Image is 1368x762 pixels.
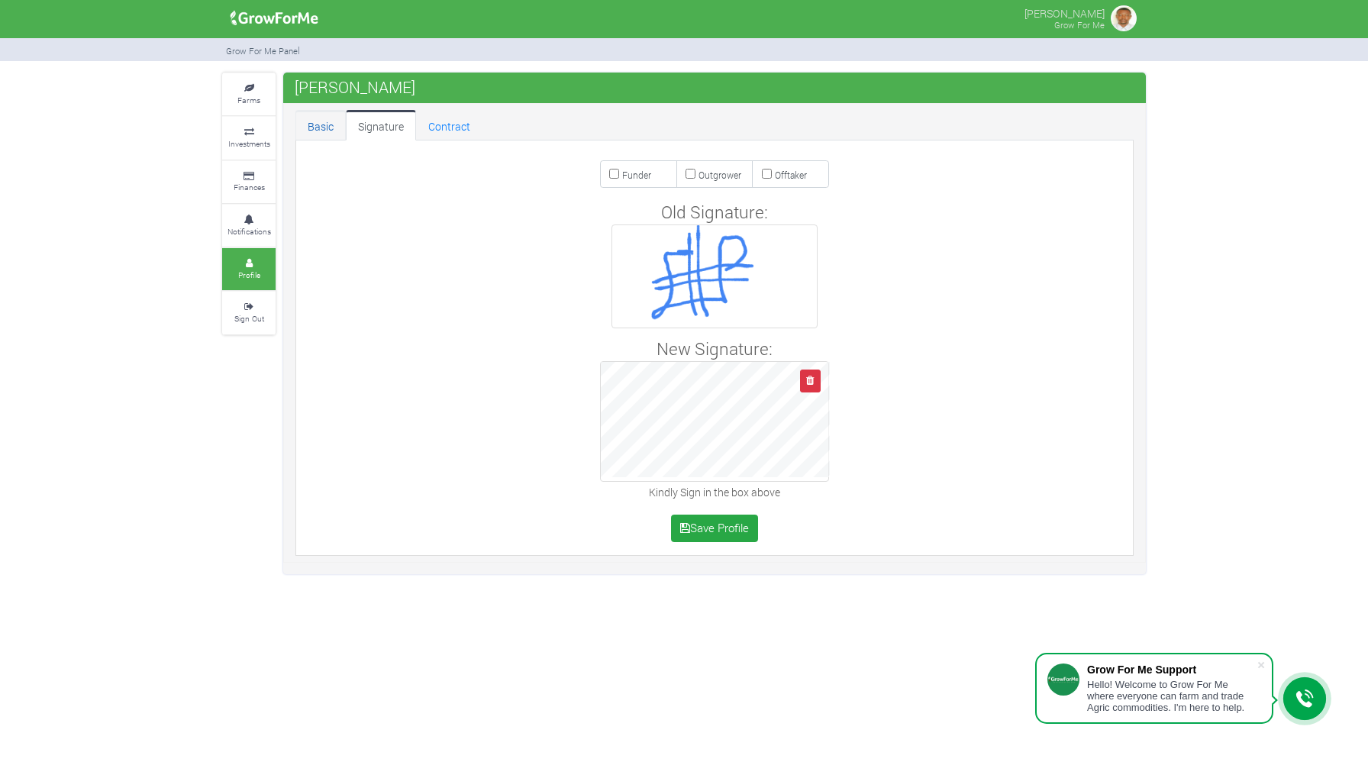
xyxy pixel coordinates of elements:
img: growforme image [1108,3,1139,34]
a: Finances [222,161,276,203]
span: [PERSON_NAME] [291,72,419,102]
small: Offtaker [775,169,807,181]
small: Outgrower [699,169,741,181]
small: Profile [238,270,260,280]
a: Investments [222,117,276,159]
small: Finances [234,182,265,192]
img: temp_D3Y73Gb.png [611,224,818,328]
h4: New Signature: [306,338,1123,359]
small: Notifications [227,226,271,237]
small: Funder [622,169,651,181]
small: Investments [228,138,270,149]
button: Save Profile [671,515,759,542]
small: Grow For Me Panel [226,45,300,57]
a: Profile [222,248,276,290]
img: growforme image [225,3,324,34]
input: Funder [609,169,619,179]
input: Outgrower [686,169,695,179]
h4: Old Signature: [614,202,815,222]
p: [PERSON_NAME] [1024,3,1105,21]
div: Hello! Welcome to Grow For Me where everyone can farm and trade Agric commodities. I'm here to help. [1087,679,1257,713]
div: Grow For Me Support [1087,664,1257,676]
p: Kindly Sign in the box above [306,484,1123,500]
small: Sign Out [234,313,264,324]
a: Contract [416,110,482,140]
a: Basic [295,110,346,140]
a: Farms [222,73,276,115]
a: Sign Out [222,292,276,334]
small: Grow For Me [1054,19,1105,31]
small: Farms [237,95,260,105]
a: Notifications [222,205,276,247]
a: Signature [346,110,416,140]
input: Offtaker [762,169,772,179]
